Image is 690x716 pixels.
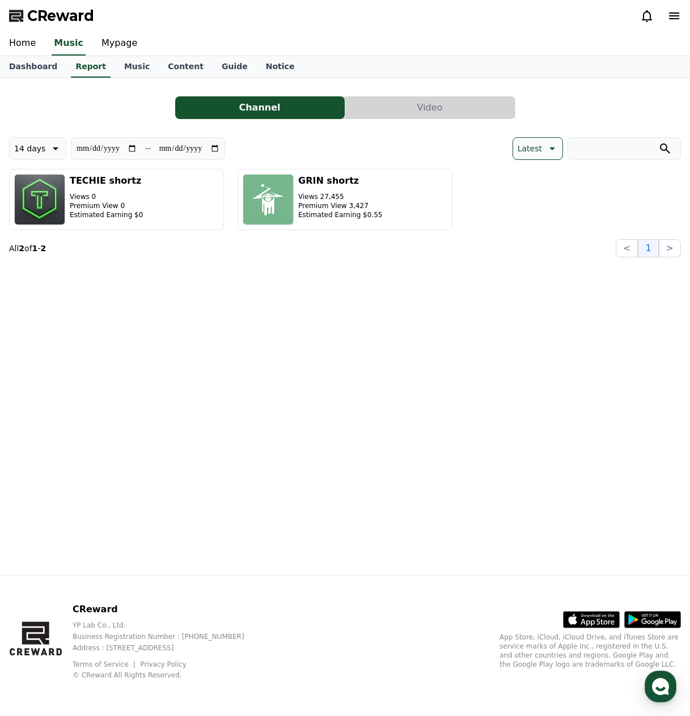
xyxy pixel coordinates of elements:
a: Report [71,56,111,78]
button: Channel [175,96,345,119]
p: App Store, iCloud, iCloud Drive, and iTunes Store are service marks of Apple Inc., registered in ... [499,633,681,669]
button: 14 days [9,137,66,160]
p: Estimated Earning $0.55 [298,210,382,219]
img: TECHIE shortz [14,174,65,225]
h3: GRIN shortz [298,174,382,188]
img: GRIN shortz [243,174,294,225]
button: 1 [638,239,658,257]
a: Guide [213,56,257,78]
p: All of - [9,243,46,254]
p: Premium View 3,427 [298,201,382,210]
p: CReward [73,603,263,616]
button: Latest [513,137,563,160]
p: Views 0 [70,192,143,201]
p: Address : [STREET_ADDRESS] [73,643,263,653]
a: Terms of Service [73,660,137,668]
button: < [616,239,638,257]
p: Latest [518,141,542,156]
strong: 2 [40,244,46,253]
a: Channel [175,96,345,119]
a: CReward [9,7,94,25]
button: TECHIE shortz Views 0 Premium View 0 Estimated Earning $0 [9,169,224,230]
p: YP Lab Co., Ltd. [73,621,263,630]
p: © CReward All Rights Reserved. [73,671,263,680]
p: Views 27,455 [298,192,382,201]
a: Music [52,32,86,56]
span: CReward [27,7,94,25]
p: Estimated Earning $0 [70,210,143,219]
a: Music [115,56,159,78]
p: ~ [144,142,151,155]
a: Mypage [92,32,146,56]
h3: TECHIE shortz [70,174,143,188]
p: Business Registration Number : [PHONE_NUMBER] [73,632,263,641]
strong: 1 [32,244,38,253]
button: Video [345,96,515,119]
a: Content [159,56,213,78]
button: GRIN shortz Views 27,455 Premium View 3,427 Estimated Earning $0.55 [238,169,452,230]
a: Video [345,96,515,119]
a: Notice [257,56,304,78]
button: > [659,239,681,257]
a: Privacy Policy [140,660,187,668]
p: Premium View 0 [70,201,143,210]
p: 14 days [14,141,45,156]
strong: 2 [19,244,24,253]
